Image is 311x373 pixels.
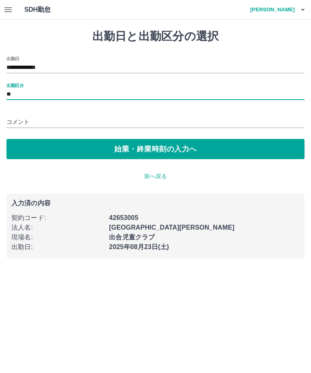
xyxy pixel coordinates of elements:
b: 出合児童クラブ [109,234,155,241]
label: 出勤日 [6,55,19,62]
h1: 出勤日と出勤区分の選択 [6,30,305,43]
p: 入力済の内容 [11,200,300,207]
p: 法人名 : [11,223,104,232]
b: [GEOGRAPHIC_DATA][PERSON_NAME] [109,224,234,231]
p: 契約コード : [11,213,104,223]
b: 42653005 [109,214,138,221]
p: 現場名 : [11,232,104,242]
p: 前へ戻る [6,172,305,181]
label: 出勤区分 [6,82,23,88]
button: 始業・終業時刻の入力へ [6,139,305,159]
b: 2025年08月23日(土) [109,243,169,250]
p: 出勤日 : [11,242,104,252]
